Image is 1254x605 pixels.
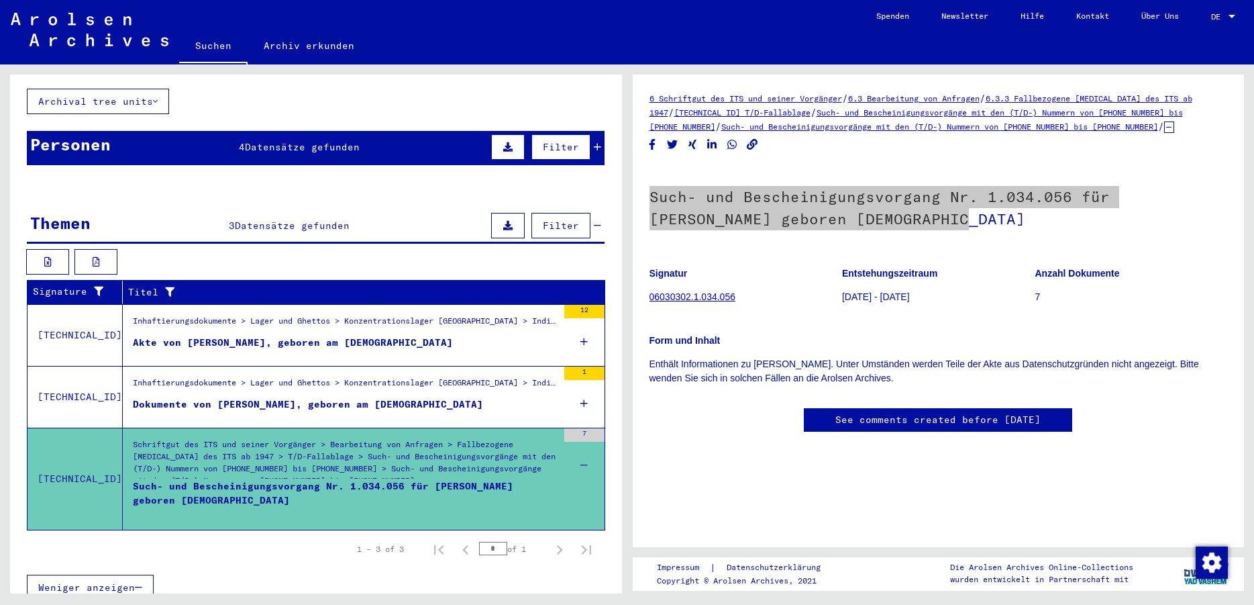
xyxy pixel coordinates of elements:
[668,106,674,118] span: /
[674,107,811,118] a: [TECHNICAL_ID] T/D-Fallablage
[128,281,592,303] div: Titel
[543,220,579,232] span: Filter
[1195,546,1227,578] div: Zustimmung ändern
[27,89,169,114] button: Archival tree units
[38,581,135,594] span: Weniger anzeigen
[30,132,111,156] div: Personen
[531,134,590,160] button: Filter
[33,285,112,299] div: Signature
[980,92,986,104] span: /
[657,575,837,587] p: Copyright © Arolsen Archives, 2021
[564,428,605,442] div: 7
[543,141,579,153] span: Filter
[657,561,710,575] a: Impressum
[133,336,453,350] div: Akte von [PERSON_NAME], geboren am [DEMOGRAPHIC_DATA]
[657,561,837,575] div: |
[811,106,817,118] span: /
[357,543,404,555] div: 1 – 3 of 3
[1035,268,1120,279] b: Anzahl Dokumente
[649,93,842,103] a: 6 Schriftgut des ITS und seiner Vorgänger
[1035,290,1227,304] p: 7
[546,536,573,563] button: Next page
[531,213,590,238] button: Filter
[1158,120,1164,132] span: /
[649,335,721,346] b: Form und Inhalt
[950,561,1133,573] p: Die Arolsen Archives Online-Collections
[716,561,837,575] a: Datenschutzerklärung
[950,573,1133,586] p: wurden entwickelt in Partnerschaft mit
[452,536,479,563] button: Previous page
[133,377,558,395] div: Inhaftierungsdokumente > Lager und Ghettos > Konzentrationslager [GEOGRAPHIC_DATA] > Individuelle...
[649,166,1228,247] h1: Such- und Bescheinigungsvorgang Nr. 1.034.056 für [PERSON_NAME] geboren [DEMOGRAPHIC_DATA]
[28,366,123,428] td: [TECHNICAL_ID]
[179,30,248,64] a: Suchen
[1181,557,1231,590] img: yv_logo.png
[705,136,719,153] button: Share on LinkedIn
[715,120,721,132] span: /
[28,428,123,530] td: [TECHNICAL_ID]
[1211,12,1226,21] span: DE
[239,141,245,153] span: 4
[33,281,125,303] div: Signature
[245,141,360,153] span: Datensätze gefunden
[133,398,483,412] div: Dokumente von [PERSON_NAME], geboren am [DEMOGRAPHIC_DATA]
[649,268,688,279] b: Signatur
[666,136,680,153] button: Share on Twitter
[1196,547,1228,579] img: Zustimmung ändern
[133,438,558,485] div: Schriftgut des ITS und seiner Vorgänger > Bearbeitung von Anfragen > Fallbezogene [MEDICAL_DATA] ...
[133,315,558,334] div: Inhaftierungsdokumente > Lager und Ghettos > Konzentrationslager [GEOGRAPHIC_DATA] > Individuelle...
[425,536,452,563] button: First page
[248,30,370,62] a: Archiv erkunden
[133,479,558,520] div: Such- und Bescheinigungsvorgang Nr. 1.034.056 für [PERSON_NAME] geboren [DEMOGRAPHIC_DATA]
[725,136,739,153] button: Share on WhatsApp
[842,268,937,279] b: Entstehungszeitraum
[842,92,848,104] span: /
[745,136,760,153] button: Copy link
[645,136,660,153] button: Share on Facebook
[27,575,154,600] button: Weniger anzeigen
[686,136,700,153] button: Share on Xing
[649,291,735,302] a: 06030302.1.034.056
[835,413,1041,427] a: See comments created before [DATE]
[573,536,600,563] button: Last page
[128,285,578,299] div: Titel
[842,290,1034,304] p: [DATE] - [DATE]
[848,93,980,103] a: 6.3 Bearbeitung von Anfragen
[11,13,168,46] img: Arolsen_neg.svg
[479,543,546,555] div: of 1
[649,357,1228,385] p: Enthält Informationen zu [PERSON_NAME]. Unter Umständen werden Teile der Akte aus Datenschutzgrün...
[721,122,1158,132] a: Such- und Bescheinigungsvorgänge mit den (T/D-) Nummern von [PHONE_NUMBER] bis [PHONE_NUMBER]
[649,107,1183,132] a: Such- und Bescheinigungsvorgänge mit den (T/D-) Nummern von [PHONE_NUMBER] bis [PHONE_NUMBER]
